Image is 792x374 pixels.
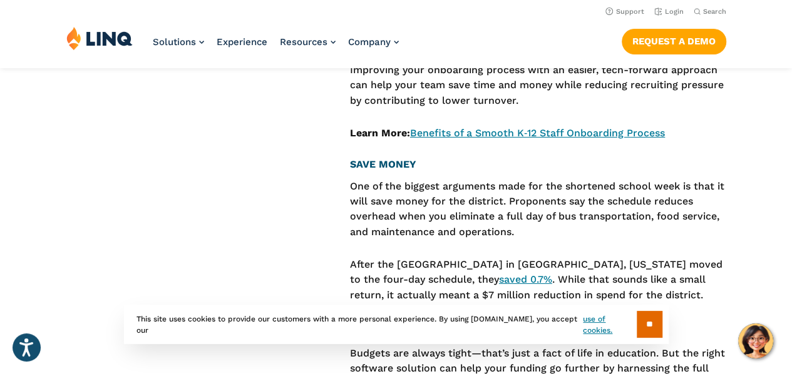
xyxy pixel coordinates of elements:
span: Solutions [153,36,196,48]
span: Resources [280,36,327,48]
nav: Primary Navigation [153,26,399,68]
button: Hello, have a question? Let’s chat. [738,323,773,358]
button: Open Search Bar [694,7,726,16]
span: Company [348,36,391,48]
a: Company [348,36,399,48]
a: Support [605,8,644,16]
a: use of cookies. [583,313,636,336]
span: Search [703,8,726,16]
p: One of the biggest arguments made for the shortened school week is that it will save money for th... [350,179,726,240]
a: Solutions [153,36,204,48]
strong: SAVE MONEY [350,158,416,170]
p: Improving your onboarding process with an easier, tech-forward approach can help your team save t... [350,63,726,108]
img: LINQ | K‑12 Software [66,26,133,50]
div: This site uses cookies to provide our customers with a more personal experience. By using [DOMAIN... [124,305,669,344]
a: Experience [217,36,267,48]
a: saved 0.7% [499,273,552,285]
p: After the [GEOGRAPHIC_DATA] in [GEOGRAPHIC_DATA], [US_STATE] moved to the four-day schedule, they... [350,257,726,303]
a: Request a Demo [622,29,726,54]
a: Login [654,8,684,16]
nav: Button Navigation [622,26,726,54]
strong: Learn More: [350,127,410,139]
a: Resources [280,36,336,48]
a: Benefits of a Smooth K‑12 Staff Onboarding Process [410,127,665,139]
